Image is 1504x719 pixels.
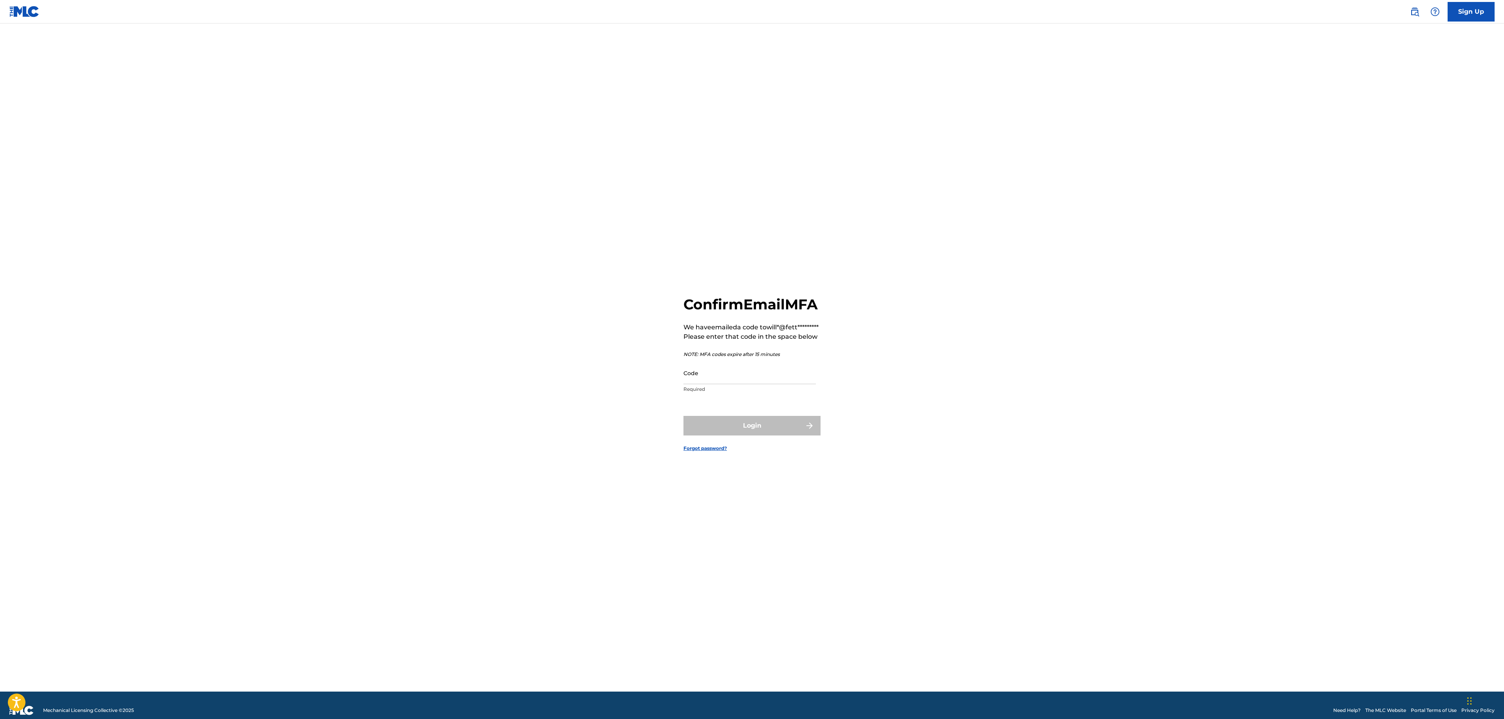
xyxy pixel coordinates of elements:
p: NOTE: MFA codes expire after 15 minutes [683,351,819,358]
a: The MLC Website [1365,707,1406,714]
p: Required [683,386,816,393]
a: Portal Terms of Use [1411,707,1457,714]
img: help [1430,7,1440,16]
span: Mechanical Licensing Collective © 2025 [43,707,134,714]
a: Sign Up [1448,2,1495,22]
img: MLC Logo [9,6,40,17]
a: Privacy Policy [1461,707,1495,714]
h2: Confirm Email MFA [683,296,819,313]
div: Drag [1467,689,1472,713]
a: Forgot password? [683,445,727,452]
iframe: Chat Widget [1465,681,1504,719]
div: Help [1427,4,1443,20]
a: Need Help? [1333,707,1361,714]
p: Please enter that code in the space below [683,332,819,341]
img: search [1410,7,1419,16]
img: logo [9,706,34,715]
a: Public Search [1407,4,1423,20]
